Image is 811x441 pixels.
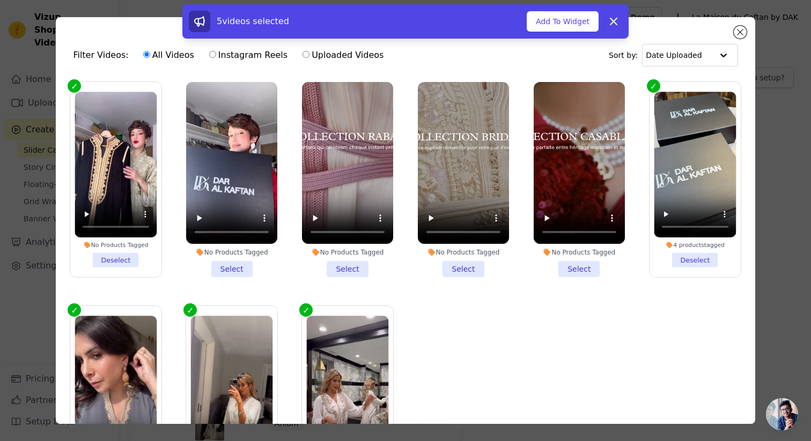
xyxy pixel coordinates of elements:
[302,48,384,62] label: Uploaded Videos
[534,248,625,257] div: No Products Tagged
[73,43,389,68] div: Filter Videos:
[75,241,157,249] div: No Products Tagged
[217,16,289,26] span: 5 videos selected
[302,248,393,257] div: No Products Tagged
[186,248,277,257] div: No Products Tagged
[654,241,736,249] div: 4 products tagged
[609,44,738,66] div: Sort by:
[209,48,288,62] label: Instagram Reels
[527,11,599,32] button: Add To Widget
[766,398,798,430] div: Ouvrir le chat
[143,48,195,62] label: All Videos
[418,248,509,257] div: No Products Tagged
